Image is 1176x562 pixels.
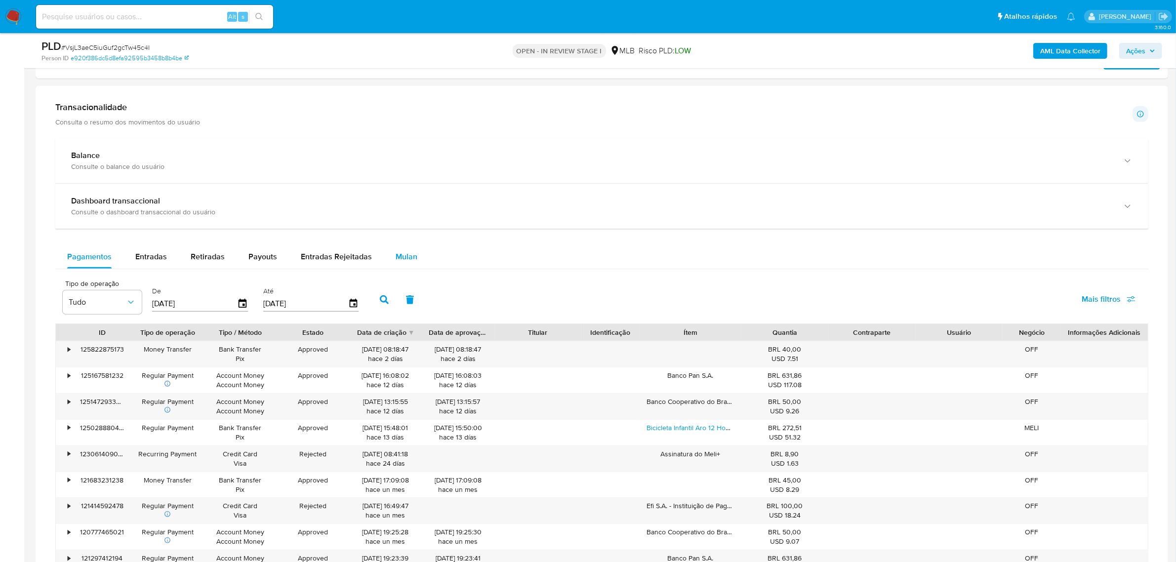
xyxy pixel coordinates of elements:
[1099,12,1155,21] p: jhonata.costa@mercadolivre.com
[228,12,236,21] span: Alt
[610,45,635,56] div: MLB
[1126,43,1145,59] span: Ações
[1067,12,1075,21] a: Notificações
[1040,43,1100,59] b: AML Data Collector
[1158,11,1169,22] a: Sair
[41,38,61,54] b: PLD
[1033,43,1107,59] button: AML Data Collector
[1119,43,1162,59] button: Ações
[249,10,269,24] button: search-icon
[1110,55,1153,69] span: Novo Contato
[639,45,691,56] span: Risco PLD:
[1004,11,1057,22] span: Atalhos rápidos
[675,45,691,56] span: LOW
[71,54,189,63] a: e920f386dc5d8efa92595b3458b8b4be
[513,44,606,58] p: OPEN - IN REVIEW STAGE I
[61,42,150,52] span: # VsjL3aeC5iuGuf2gcTw45c4I
[242,12,244,21] span: s
[36,10,273,23] input: Pesquise usuários ou casos...
[1155,23,1171,31] span: 3.160.0
[41,54,69,63] b: Person ID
